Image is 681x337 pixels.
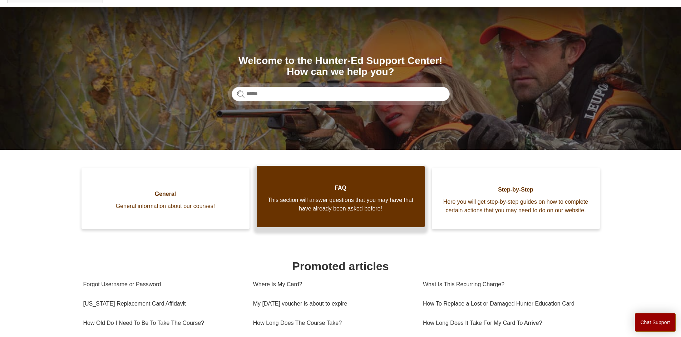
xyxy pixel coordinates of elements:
[82,168,250,229] a: General General information about our courses!
[83,275,242,294] a: Forgot Username or Password
[267,184,414,192] span: FAQ
[257,166,425,227] a: FAQ This section will answer questions that you may have that have already been asked before!
[423,294,593,313] a: How To Replace a Lost or Damaged Hunter Education Card
[92,202,239,210] span: General information about our courses!
[83,294,242,313] a: [US_STATE] Replacement Card Affidavit
[232,87,450,101] input: Search
[635,313,676,332] button: Chat Support
[253,275,412,294] a: Where Is My Card?
[253,313,412,333] a: How Long Does The Course Take?
[423,313,593,333] a: How Long Does It Take For My Card To Arrive?
[423,275,593,294] a: What Is This Recurring Charge?
[443,185,589,194] span: Step-by-Step
[267,196,414,213] span: This section will answer questions that you may have that have already been asked before!
[83,258,598,275] h1: Promoted articles
[443,198,589,215] span: Here you will get step-by-step guides on how to complete certain actions that you may need to do ...
[83,313,242,333] a: How Old Do I Need To Be To Take The Course?
[232,55,450,78] h1: Welcome to the Hunter-Ed Support Center! How can we help you?
[253,294,412,313] a: My [DATE] voucher is about to expire
[432,168,600,229] a: Step-by-Step Here you will get step-by-step guides on how to complete certain actions that you ma...
[92,190,239,198] span: General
